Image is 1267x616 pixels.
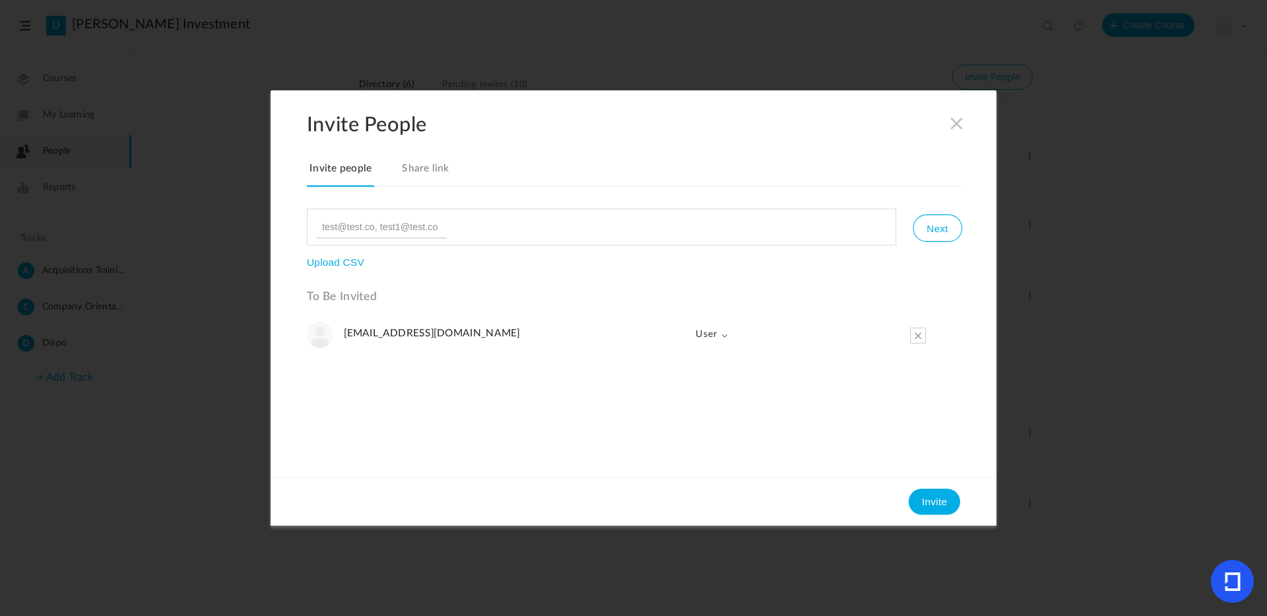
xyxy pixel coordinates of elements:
[316,216,447,238] input: test@test.co, test1@test.co
[307,160,374,187] a: Invite people
[344,327,677,340] h4: [EMAIL_ADDRESS][DOMAIN_NAME]
[684,322,729,348] span: User
[307,112,996,137] h2: Invite People
[913,214,961,242] button: Next
[909,489,960,515] button: Invite
[307,257,364,268] button: Upload CSV
[399,160,452,187] a: Share link
[307,290,962,304] h3: To Be Invited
